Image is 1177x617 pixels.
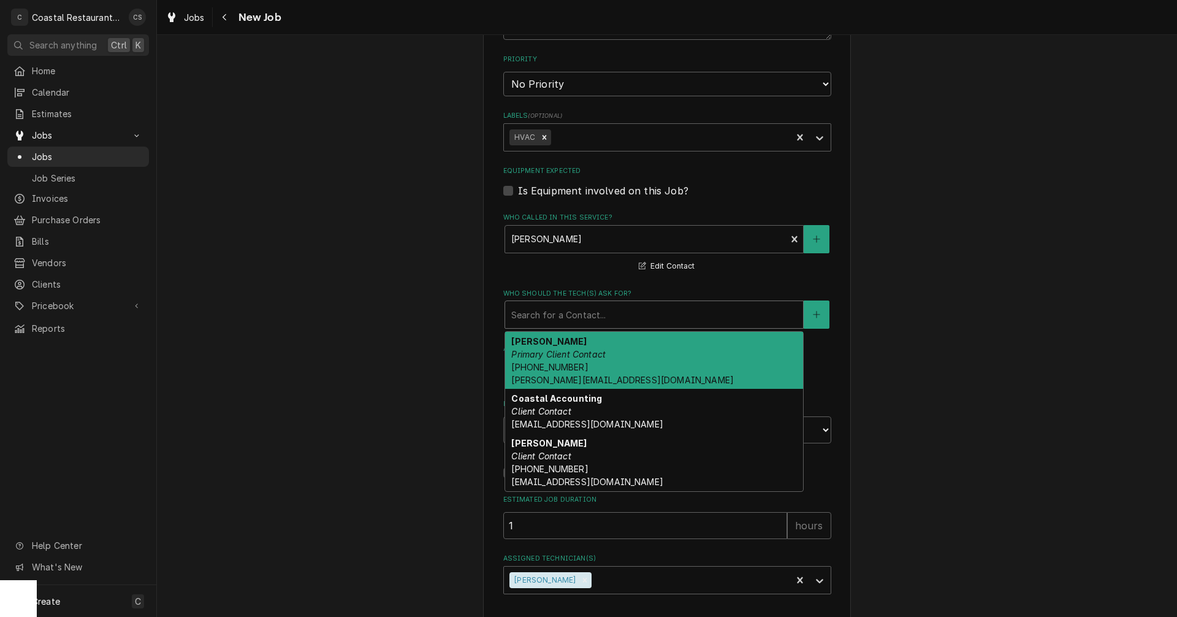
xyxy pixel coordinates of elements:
div: CS [129,9,146,26]
svg: Create New Contact [813,310,820,319]
div: Assigned Technician(s) [503,554,831,594]
a: Job Series [7,168,149,188]
a: Go to Pricebook [7,296,149,316]
span: Calendar [32,86,143,99]
button: Search anythingCtrlK [7,34,149,56]
label: Estimated Arrival Time [503,399,831,409]
a: Jobs [7,147,149,167]
span: Reports [32,322,143,335]
span: What's New [32,561,142,573]
span: Jobs [184,11,205,24]
strong: [PERSON_NAME] [511,438,587,448]
div: Who should the tech(s) ask for? [503,289,831,329]
span: [PHONE_NUMBER] [EMAIL_ADDRESS][DOMAIN_NAME] [511,464,663,487]
div: [PERSON_NAME] [509,572,578,588]
span: Create [32,596,60,607]
label: Equipment Expected [503,166,831,176]
strong: [PERSON_NAME] [511,336,587,347]
div: Remove Phill Blush [578,572,592,588]
span: K [135,39,141,52]
div: Equipment Expected [503,166,831,197]
a: Home [7,61,149,81]
div: Who called in this service? [503,213,831,274]
span: New Job [235,9,281,26]
div: Priority [503,55,831,96]
a: Jobs [161,7,210,28]
div: C [11,9,28,26]
span: Bills [32,235,143,248]
button: Create New Contact [804,301,829,329]
div: Coastal Restaurant Repair [32,11,122,24]
span: Jobs [32,150,143,163]
a: Vendors [7,253,149,273]
a: Go to Help Center [7,535,149,556]
label: Who should the tech(s) ask for? [503,289,831,299]
button: Create New Contact [804,225,829,253]
div: Remove HVAC [538,129,551,145]
div: Estimated Job Duration [503,495,831,538]
div: Estimated Arrival Time [503,399,831,443]
button: Navigate back [215,7,235,27]
div: hours [787,512,831,539]
span: Ctrl [111,39,127,52]
span: Pricebook [32,299,124,312]
a: Clients [7,274,149,294]
span: [PHONE_NUMBER] [PERSON_NAME][EMAIL_ADDRESS][DOMAIN_NAME] [511,362,734,385]
span: Vendors [32,256,143,269]
span: Jobs [32,129,124,142]
label: Who called in this service? [503,213,831,223]
span: Search anything [29,39,97,52]
span: ( optional ) [528,112,562,119]
a: Invoices [7,188,149,209]
div: HVAC [509,129,538,145]
span: Home [32,64,143,77]
label: Labels [503,111,831,121]
span: C [135,595,141,608]
div: Attachments [503,344,831,385]
span: Job Series [32,172,143,185]
span: Invoices [32,192,143,205]
div: Chris Sockriter's Avatar [129,9,146,26]
label: Attachments [503,344,831,354]
span: [EMAIL_ADDRESS][DOMAIN_NAME] [511,419,663,429]
input: Date [503,416,663,443]
label: Estimated Job Duration [503,495,831,505]
label: Is Equipment involved on this Job? [518,183,688,198]
a: Reports [7,318,149,339]
a: Bills [7,231,149,251]
label: Priority [503,55,831,64]
em: Primary Client Contact [511,349,606,359]
em: Client Contact [511,406,571,416]
strong: Coastal Accounting [511,393,602,404]
a: Go to Jobs [7,125,149,145]
div: Labels [503,111,831,151]
a: Purchase Orders [7,210,149,230]
span: Purchase Orders [32,213,143,226]
em: Client Contact [511,451,571,461]
a: Estimates [7,104,149,124]
label: Assigned Technician(s) [503,554,831,564]
span: Estimates [32,107,143,120]
span: Clients [32,278,143,291]
button: Edit Contact [637,259,696,274]
span: Help Center [32,539,142,552]
a: Go to What's New [7,557,149,577]
svg: Create New Contact [813,235,820,243]
a: Calendar [7,82,149,102]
